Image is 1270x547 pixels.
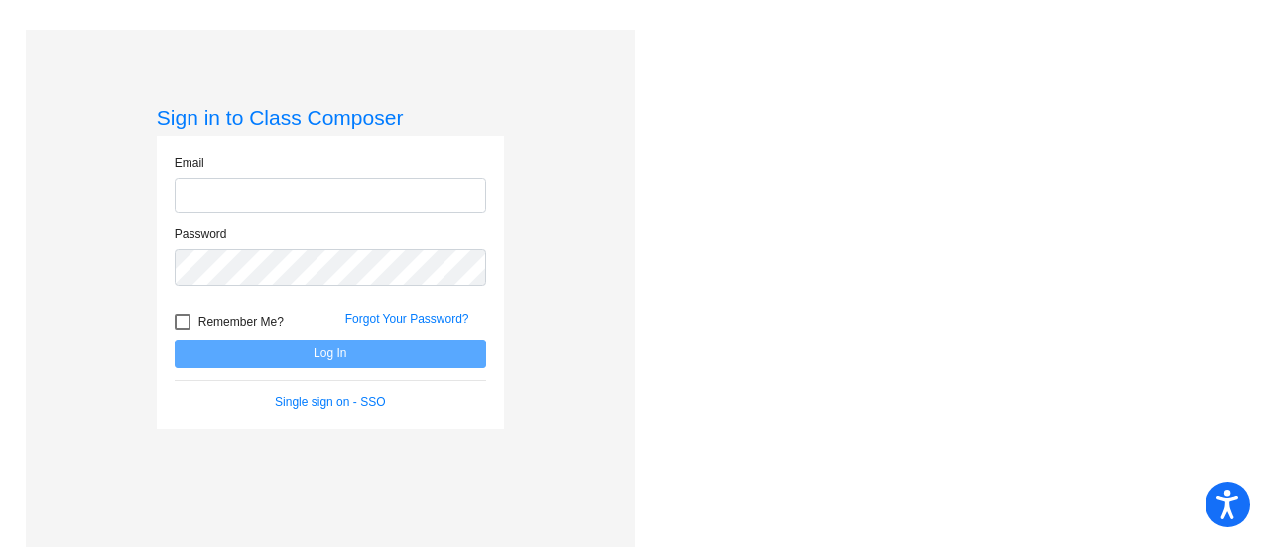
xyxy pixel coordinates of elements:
[275,395,385,409] a: Single sign on - SSO
[175,225,227,243] label: Password
[157,105,504,130] h3: Sign in to Class Composer
[175,340,486,368] button: Log In
[175,154,204,172] label: Email
[345,312,469,326] a: Forgot Your Password?
[198,310,284,334] span: Remember Me?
